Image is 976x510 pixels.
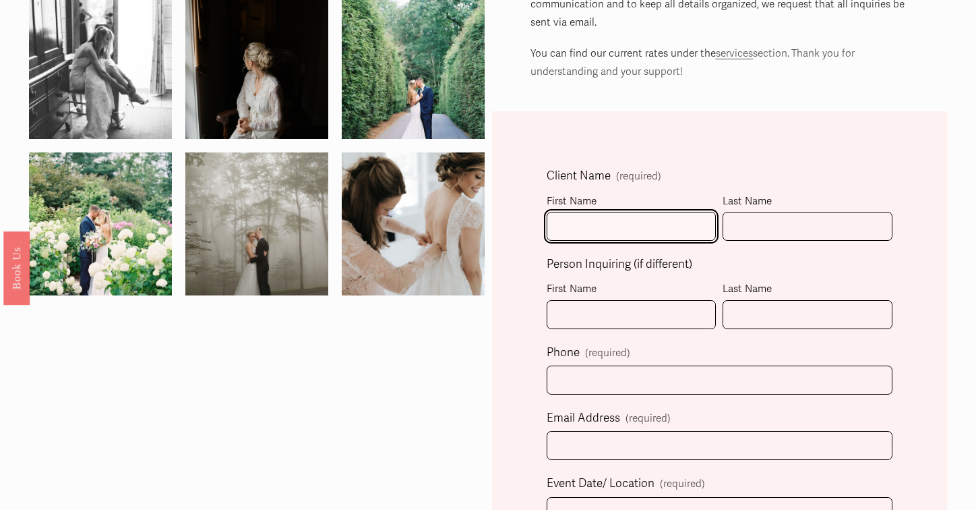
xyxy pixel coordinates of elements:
div: First Name [547,192,716,212]
span: (required) [626,409,671,428]
span: Email Address [547,408,620,429]
a: services [716,47,753,59]
span: Phone [547,343,580,364]
img: a&b-249.jpg [150,152,364,295]
div: Last Name [723,280,892,300]
span: (required) [660,475,705,493]
span: Person Inquiring (if different) [547,254,692,275]
p: You can find our current rates under the [530,44,909,82]
span: (required) [616,171,661,181]
a: Book Us [3,231,30,305]
img: ASW-178.jpg [306,152,520,295]
div: Last Name [723,192,892,212]
span: Event Date/ Location [547,474,654,494]
div: First Name [547,280,716,300]
span: (required) [585,348,630,358]
img: 14305484_1259623107382072_1992716122685880553_o.jpg [29,129,172,319]
span: Client Name [547,166,611,187]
